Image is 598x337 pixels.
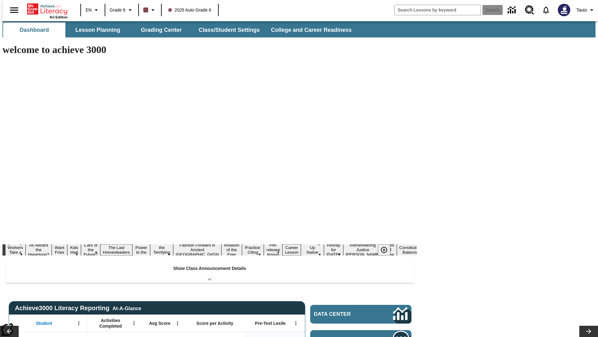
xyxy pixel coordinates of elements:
span: Score per Activity [197,320,234,326]
button: Slide 12 Pre-release lesson [264,242,282,258]
span: Avg Score [149,320,170,326]
button: Slide 2 All Aboard the Hyperloop? [26,242,52,258]
button: Slide 3 Do You Want Fries With That? [52,235,67,265]
button: Class/Student Settings [194,22,265,37]
button: Slide 5 Cars of the Future? [81,242,100,258]
span: NJ Edition [50,15,68,19]
button: Open Menu [291,319,301,328]
span: 2025 Auto Grade 6 [168,7,211,13]
span: Pre-Test Lexile [255,320,286,326]
button: Grade: Grade 6, Select a grade [107,4,136,16]
h1: welcome to achieve 3000 [2,44,417,56]
div: SubNavbar [2,22,357,37]
a: Resource Center, Will open in new tab [521,2,538,18]
button: Open Menu [74,319,83,328]
button: Slide 9 Fashion Forward in Ancient Rome [173,242,221,258]
a: Notifications [538,2,554,18]
button: Class color is dark brown. Change class color [141,4,159,16]
button: Open Menu [129,319,139,328]
button: College and Career Readiness [266,22,357,37]
button: Slide 11 Mixed Practice: Citing Evidence [242,240,264,260]
a: Data Center [310,305,411,324]
button: Profile/Settings [574,4,598,16]
button: Slide 10 The Invasion of the Free CD [221,237,242,262]
button: Slide 6 The Last Homesteaders [100,244,132,256]
div: Home [27,2,68,19]
a: Data Center [504,2,521,19]
button: Slide 18 The Constitution's Balancing Act [397,240,427,260]
button: Open Menu [173,319,182,328]
button: Slide 14 Cooking Up Native Traditions [301,240,324,260]
button: Slide 13 Career Lesson [282,244,301,256]
span: EN [86,7,92,13]
button: Pause [378,244,390,256]
button: Dashboard [3,22,65,37]
span: Achieve3000 Literacy Reporting [15,305,141,312]
button: Lesson carousel, Next [579,326,598,337]
input: search field [395,5,481,15]
div: SubNavbar [2,21,596,37]
img: Avatar [558,4,570,16]
button: Slide 16 Remembering Justice O'Connor [343,242,382,258]
button: Open side menu [5,1,23,19]
span: Student [36,320,52,326]
span: Grade 6 [110,7,126,13]
div: At-A-Glance [112,305,141,311]
div: Show Class Announcement Details [6,261,414,283]
button: Slide 7 Solar Power to the People [132,240,150,260]
button: Slide 4 Dirty Jobs Kids Had To Do [67,235,81,265]
div: Pause [378,244,396,256]
span: Data Center [314,311,372,317]
button: Lesson Planning [67,22,129,37]
button: Select a new avatar [554,2,574,18]
button: Slide 1 Labor Day: Workers Take a Stand [5,240,26,260]
p: Show Class Announcement Details [173,265,246,272]
span: Tauto [577,7,587,13]
a: Home [27,3,68,15]
button: Grading Center [130,22,192,37]
span: Activities Completed [90,318,131,329]
button: Slide 15 Hooray for Constitution Day! [324,242,343,258]
button: Language: EN, Select a language [83,4,103,16]
button: Slide 8 Attack of the Terrifying Tomatoes [150,240,173,260]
